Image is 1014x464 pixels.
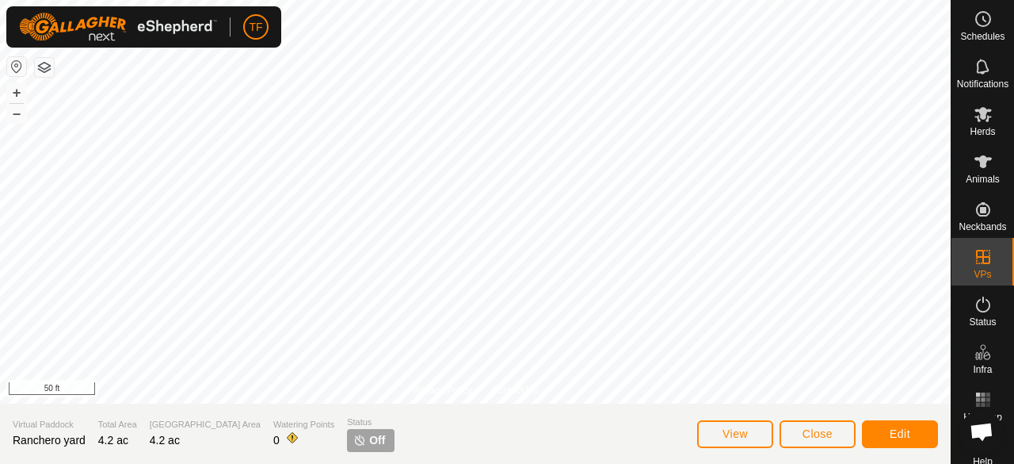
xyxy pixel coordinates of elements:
[890,428,910,440] span: Edit
[150,418,261,431] span: [GEOGRAPHIC_DATA] Area
[780,420,856,448] button: Close
[970,127,995,136] span: Herds
[13,434,86,447] span: Ranchero yard
[7,83,26,102] button: +
[150,434,180,447] span: 4.2 ac
[959,222,1006,232] span: Neckbands
[963,412,1002,422] span: Heatmap
[966,174,1000,184] span: Animals
[974,270,991,279] span: VPs
[13,418,86,431] span: Virtual Paddock
[353,434,366,447] img: turn-off
[273,434,280,447] span: 0
[98,434,128,447] span: 4.2 ac
[369,432,385,449] span: Off
[973,365,992,374] span: Infra
[862,420,938,448] button: Edit
[347,416,395,429] span: Status
[697,420,773,448] button: View
[802,428,833,440] span: Close
[98,418,137,431] span: Total Area
[491,383,538,397] a: Contact Us
[960,32,1004,41] span: Schedules
[722,428,748,440] span: View
[7,104,26,123] button: –
[19,13,217,41] img: Gallagher Logo
[273,418,334,431] span: Watering Points
[7,57,26,76] button: Reset Map
[957,79,1008,89] span: Notifications
[413,383,472,397] a: Privacy Policy
[969,317,996,327] span: Status
[249,19,262,36] span: TF
[960,410,1003,453] div: Open chat
[35,58,54,77] button: Map Layers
